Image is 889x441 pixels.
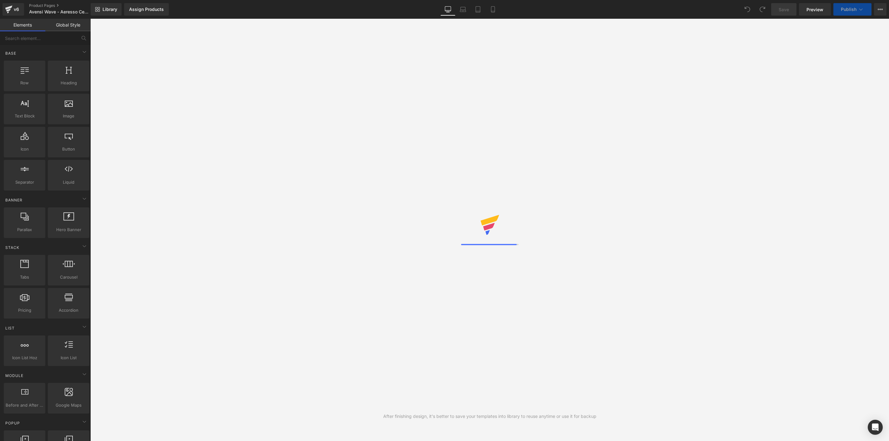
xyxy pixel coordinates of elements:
[440,3,455,16] a: Desktop
[45,19,91,31] a: Global Style
[6,226,43,233] span: Parallax
[5,245,20,250] span: Stack
[6,146,43,152] span: Icon
[470,3,485,16] a: Tablet
[806,6,823,13] span: Preview
[6,179,43,186] span: Separator
[50,354,88,361] span: Icon List
[841,7,856,12] span: Publish
[50,80,88,86] span: Heading
[29,9,89,14] span: Avensi Wave - Aeresso Ceramic
[129,7,164,12] div: Assign Products
[6,402,43,409] span: Before and After Images
[5,373,24,379] span: Module
[756,3,769,16] button: Redo
[50,179,88,186] span: Liquid
[50,402,88,409] span: Google Maps
[6,307,43,314] span: Pricing
[383,413,596,420] div: After finishing design, it's better to save your templates into library to reuse anytime or use i...
[50,307,88,314] span: Accordion
[91,3,122,16] a: New Library
[741,3,754,16] button: Undo
[868,420,883,435] div: Open Intercom Messenger
[50,226,88,233] span: Hero Banner
[6,113,43,119] span: Text Block
[29,3,101,8] a: Product Pages
[3,3,24,16] a: v6
[833,3,871,16] button: Publish
[50,146,88,152] span: Button
[50,113,88,119] span: Image
[799,3,831,16] a: Preview
[5,325,15,331] span: List
[103,7,117,12] span: Library
[779,6,789,13] span: Save
[6,274,43,280] span: Tabs
[6,354,43,361] span: Icon List Hoz
[5,420,21,426] span: Popup
[13,5,20,13] div: v6
[5,50,17,56] span: Base
[455,3,470,16] a: Laptop
[5,197,23,203] span: Banner
[485,3,500,16] a: Mobile
[874,3,886,16] button: More
[6,80,43,86] span: Row
[50,274,88,280] span: Carousel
